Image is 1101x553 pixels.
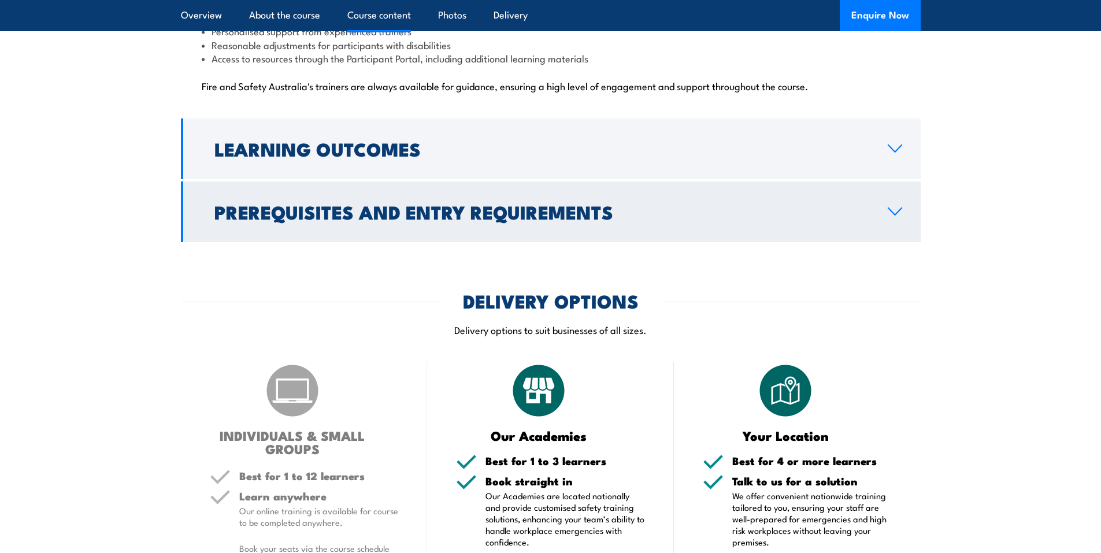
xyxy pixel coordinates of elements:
[485,455,645,466] h5: Best for 1 to 3 learners
[239,491,399,502] h5: Learn anywhere
[210,429,376,455] h3: INDIVIDUALS & SMALL GROUPS
[485,490,645,548] p: Our Academies are located nationally and provide customised safety training solutions, enhancing ...
[703,429,869,442] h3: Your Location
[485,476,645,487] h5: Book straight in
[214,203,869,220] h2: Prerequisites and Entry Requirements
[181,323,921,336] p: Delivery options to suit businesses of all sizes.
[202,80,900,91] p: Fire and Safety Australia's trainers are always available for guidance, ensuring a high level of ...
[732,476,892,487] h5: Talk to us for a solution
[463,292,639,309] h2: DELIVERY OPTIONS
[202,24,900,38] li: Personalised support from experienced trainers
[732,455,892,466] h5: Best for 4 or more learners
[202,38,900,51] li: Reasonable adjustments for participants with disabilities
[456,429,622,442] h3: Our Academies
[214,140,869,157] h2: Learning Outcomes
[732,490,892,548] p: We offer convenient nationwide training tailored to you, ensuring your staff are well-prepared fo...
[181,181,921,242] a: Prerequisites and Entry Requirements
[239,470,399,481] h5: Best for 1 to 12 learners
[239,505,399,528] p: Our online training is available for course to be completed anywhere.
[202,51,900,65] li: Access to resources through the Participant Portal, including additional learning materials
[181,118,921,179] a: Learning Outcomes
